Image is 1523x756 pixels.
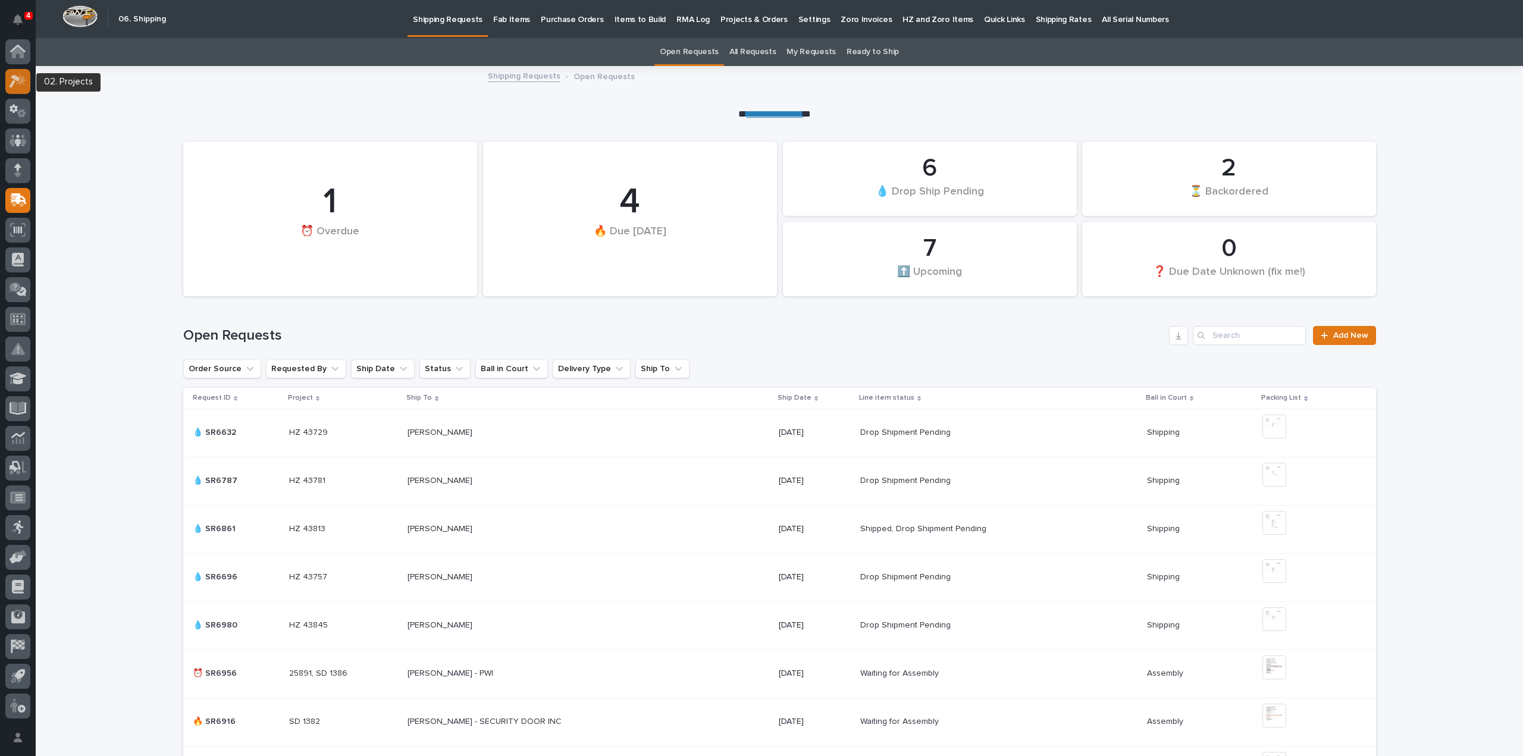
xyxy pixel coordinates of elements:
[193,425,239,438] p: 💧 SR6632
[779,669,851,679] p: [DATE]
[779,572,851,582] p: [DATE]
[1261,391,1301,404] p: Packing List
[203,225,457,262] div: ⏰ Overdue
[553,359,631,378] button: Delivery Type
[1147,473,1182,486] p: Shipping
[193,522,238,534] p: 💧 SR6861
[1102,234,1356,263] div: 0
[408,473,475,486] p: [PERSON_NAME]
[860,425,953,438] p: Drop Shipment Pending
[183,457,1376,505] tr: 💧 SR6787💧 SR6787 HZ 43781HZ 43781 [PERSON_NAME][PERSON_NAME] [DATE]Drop Shipment PendingDrop Ship...
[289,714,322,727] p: SD 1382
[193,618,240,630] p: 💧 SR6980
[847,38,899,66] a: Ready to Ship
[406,391,432,404] p: Ship To
[1102,153,1356,183] div: 2
[635,359,690,378] button: Ship To
[803,184,1057,209] div: 💧 Drop Ship Pending
[193,666,239,679] p: ⏰ SR6956
[729,38,776,66] a: All Requests
[779,717,851,727] p: [DATE]
[1147,714,1186,727] p: Assembly
[183,698,1376,746] tr: 🔥 SR6916🔥 SR6916 SD 1382SD 1382 [PERSON_NAME] - SECURITY DOOR INC[PERSON_NAME] - SECURITY DOOR IN...
[1333,331,1368,340] span: Add New
[1146,391,1187,404] p: Ball in Court
[1313,326,1375,345] a: Add New
[183,359,261,378] button: Order Source
[779,524,851,534] p: [DATE]
[266,359,346,378] button: Requested By
[778,391,811,404] p: Ship Date
[183,327,1165,344] h1: Open Requests
[408,570,475,582] p: [PERSON_NAME]
[503,225,757,262] div: 🔥 Due [DATE]
[503,181,757,224] div: 4
[289,618,330,630] p: HZ 43845
[860,522,989,534] p: Shipped, Drop Shipment Pending
[289,425,330,438] p: HZ 43729
[574,69,635,82] p: Open Requests
[779,476,851,486] p: [DATE]
[183,505,1376,553] tr: 💧 SR6861💧 SR6861 HZ 43813HZ 43813 [PERSON_NAME][PERSON_NAME] [DATE]Shipped, Drop Shipment Pending...
[203,181,457,224] div: 1
[1147,618,1182,630] p: Shipping
[193,714,238,727] p: 🔥 SR6916
[289,570,330,582] p: HZ 43757
[408,666,496,679] p: [PERSON_NAME] - PWI
[351,359,415,378] button: Ship Date
[803,153,1057,183] div: 6
[419,359,471,378] button: Status
[183,553,1376,601] tr: 💧 SR6696💧 SR6696 HZ 43757HZ 43757 [PERSON_NAME][PERSON_NAME] [DATE]Drop Shipment PendingDrop Ship...
[62,5,98,27] img: Workspace Logo
[1147,522,1182,534] p: Shipping
[786,38,836,66] a: My Requests
[408,425,475,438] p: [PERSON_NAME]
[475,359,548,378] button: Ball in Court
[1147,425,1182,438] p: Shipping
[193,473,240,486] p: 💧 SR6787
[860,714,941,727] p: Waiting for Assembly
[1102,184,1356,209] div: ⏳ Backordered
[289,522,328,534] p: HZ 43813
[1102,265,1356,290] div: ❓ Due Date Unknown (fix me!)
[408,522,475,534] p: [PERSON_NAME]
[193,391,231,404] p: Request ID
[183,601,1376,650] tr: 💧 SR6980💧 SR6980 HZ 43845HZ 43845 [PERSON_NAME][PERSON_NAME] [DATE]Drop Shipment PendingDrop Ship...
[803,234,1057,263] div: 7
[118,14,166,24] h2: 06. Shipping
[5,7,30,32] button: Notifications
[779,428,851,438] p: [DATE]
[860,473,953,486] p: Drop Shipment Pending
[408,714,564,727] p: [PERSON_NAME] - SECURITY DOOR INC
[26,11,30,20] p: 4
[183,409,1376,457] tr: 💧 SR6632💧 SR6632 HZ 43729HZ 43729 [PERSON_NAME][PERSON_NAME] [DATE]Drop Shipment PendingDrop Ship...
[288,391,313,404] p: Project
[408,618,475,630] p: [PERSON_NAME]
[289,666,350,679] p: 25891, SD 1386
[15,14,30,33] div: Notifications4
[803,265,1057,290] div: ⬆️ Upcoming
[860,666,941,679] p: Waiting for Assembly
[289,473,328,486] p: HZ 43781
[183,650,1376,698] tr: ⏰ SR6956⏰ SR6956 25891, SD 138625891, SD 1386 [PERSON_NAME] - PWI[PERSON_NAME] - PWI [DATE]Waitin...
[660,38,719,66] a: Open Requests
[193,570,240,582] p: 💧 SR6696
[1147,570,1182,582] p: Shipping
[859,391,914,404] p: Line item status
[860,570,953,582] p: Drop Shipment Pending
[779,620,851,630] p: [DATE]
[860,618,953,630] p: Drop Shipment Pending
[1193,326,1306,345] input: Search
[1147,666,1186,679] p: Assembly
[488,68,560,82] a: Shipping Requests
